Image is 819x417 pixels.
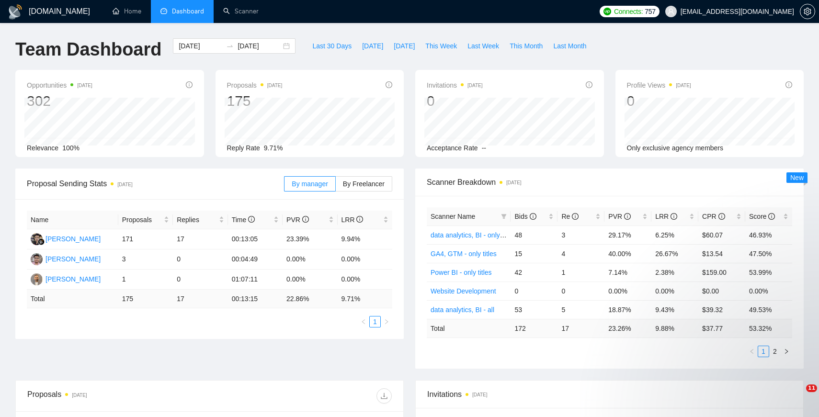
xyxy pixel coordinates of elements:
span: Profile Views [627,79,691,91]
td: 23.26 % [604,319,651,338]
li: 1 [369,316,381,327]
td: 1 [557,263,604,282]
span: download [377,392,391,400]
button: right [381,316,392,327]
span: info-circle [386,81,392,88]
span: 757 [645,6,655,17]
a: data analytics, BI - all [431,306,494,314]
td: 00:13:15 [228,290,283,308]
li: Previous Page [358,316,369,327]
a: Website Development [431,287,496,295]
input: Start date [179,41,222,51]
a: GA4, GTM - only titles [431,250,497,258]
div: [PERSON_NAME] [45,254,101,264]
td: Total [27,290,118,308]
span: Last 30 Days [312,41,352,51]
td: 0.00% [338,249,393,270]
span: Invitations [427,79,483,91]
span: Invitations [427,388,792,400]
th: Proposals [118,211,173,229]
span: 100% [62,144,80,152]
time: [DATE] [472,392,487,397]
button: setting [800,4,815,19]
span: 9.71% [264,144,283,152]
span: Proposals [122,214,162,225]
li: Next Page [381,316,392,327]
a: 1 [370,316,380,327]
span: 11 [806,384,817,392]
span: Scanner Name [431,213,475,220]
span: info-circle [530,213,536,220]
a: data analytics, BI - only titles [431,231,515,239]
td: 0.00% [338,270,393,290]
a: searchScanner [223,7,259,15]
span: filter [499,209,509,224]
span: info-circle [785,81,792,88]
td: 4 [557,244,604,263]
span: Relevance [27,144,58,152]
time: [DATE] [117,182,132,187]
span: Proposal Sending Stats [27,178,284,190]
span: By Freelancer [343,180,385,188]
th: Name [27,211,118,229]
td: 9.71 % [338,290,393,308]
button: download [376,388,392,404]
button: [DATE] [388,38,420,54]
span: info-circle [186,81,193,88]
span: This Week [425,41,457,51]
span: Dashboard [172,7,204,15]
span: Last Month [553,41,586,51]
time: [DATE] [506,180,521,185]
a: MS[PERSON_NAME] [31,255,101,262]
span: [DATE] [362,41,383,51]
td: 22.86 % [283,290,337,308]
span: Last Week [467,41,499,51]
span: info-circle [302,216,309,223]
img: MS [31,253,43,265]
td: 175 [118,290,173,308]
span: info-circle [572,213,579,220]
span: Proposals [227,79,283,91]
span: Time [232,216,255,224]
td: 7.14% [604,263,651,282]
td: 17 [173,229,227,249]
span: Only exclusive agency members [627,144,724,152]
img: SK [31,273,43,285]
time: [DATE] [72,393,87,398]
th: Replies [173,211,227,229]
span: setting [800,8,815,15]
div: Proposals [27,388,210,404]
span: Connects: [614,6,643,17]
td: 0 [511,282,557,300]
time: [DATE] [467,83,482,88]
span: to [226,42,234,50]
span: info-circle [356,216,363,223]
span: info-circle [248,216,255,223]
span: filter [501,214,507,219]
div: 0 [627,92,691,110]
iframe: Intercom live chat [786,384,809,407]
span: This Month [510,41,543,51]
h1: Team Dashboard [15,38,161,61]
div: 0 [427,92,483,110]
span: PVR [286,216,309,224]
span: Bids [514,213,536,220]
button: Last Week [462,38,504,54]
span: info-circle [586,81,592,88]
img: gigradar-bm.png [38,238,45,245]
td: 40.00% [604,244,651,263]
div: 175 [227,92,283,110]
button: [DATE] [357,38,388,54]
div: [PERSON_NAME] [45,234,101,244]
td: 01:07:11 [228,270,283,290]
span: Acceptance Rate [427,144,478,152]
button: This Week [420,38,462,54]
td: 23.39% [283,229,337,249]
input: End date [238,41,281,51]
a: setting [800,8,815,15]
img: upwork-logo.png [603,8,611,15]
td: 18.87% [604,300,651,319]
time: [DATE] [77,83,92,88]
td: 53 [511,300,557,319]
span: dashboard [160,8,167,14]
